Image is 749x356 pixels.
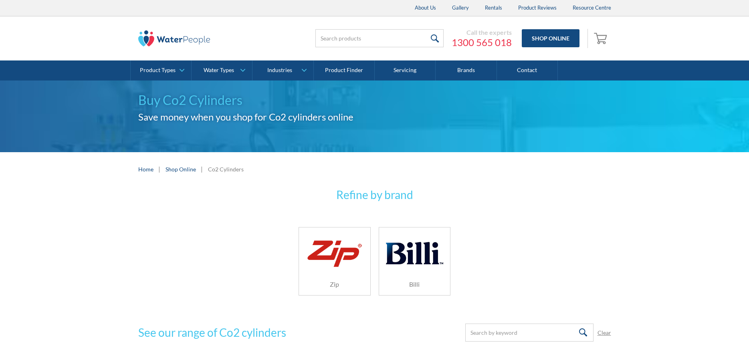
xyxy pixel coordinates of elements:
a: Home [138,165,153,173]
img: shopping cart [594,32,609,44]
a: Product Types [131,60,191,80]
h1: Buy Co2 Cylinders [138,91,611,110]
div: | [200,164,204,174]
a: Industries [252,60,313,80]
a: Clear [598,328,611,337]
a: Brands [436,60,497,80]
a: Contact [497,60,558,80]
a: Shop Online [166,165,196,173]
div: Call the experts [452,28,512,36]
div: | [157,164,162,174]
a: Water Types [192,60,252,80]
div: Industries [267,67,292,74]
input: Search products [315,29,444,47]
iframe: podium webchat widget bubble [669,316,749,356]
h6: Billi [379,280,450,289]
a: 1300 565 018 [452,36,512,48]
a: Product Finder [314,60,375,80]
h3: See our range of Co2 cylinders [138,324,286,341]
h2: Save money when you shop for Co2 cylinders online [138,110,611,124]
div: Product Types [140,67,176,74]
input: Search by keyword [465,324,594,342]
a: Zip [299,227,371,296]
div: Co2 Cylinders [208,165,244,173]
a: Shop Online [522,29,579,47]
img: The Water People [138,30,210,46]
a: Servicing [375,60,436,80]
a: Billi [379,227,451,296]
h6: Zip [299,280,370,289]
form: Email Form [465,324,611,342]
a: Open cart [592,29,611,48]
div: Water Types [204,67,234,74]
h3: Refine by brand [138,186,611,203]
